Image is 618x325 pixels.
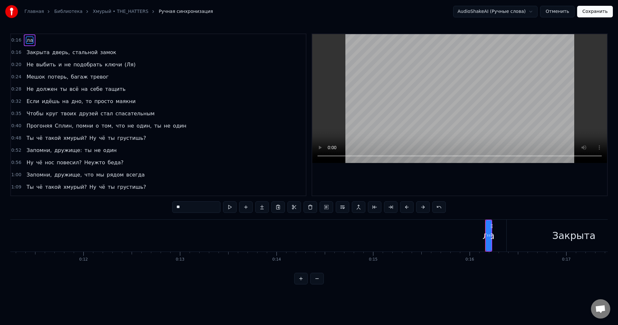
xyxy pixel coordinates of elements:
span: должен [35,85,58,93]
span: грустишь? [117,134,147,142]
span: 0:56 [11,159,21,166]
span: круг [45,110,59,117]
span: дружище, [54,171,83,178]
span: 0:16 [11,37,21,43]
span: замок [99,49,117,56]
span: идёшь [41,98,60,105]
span: Запомни, [26,171,52,178]
span: 0:28 [11,86,21,92]
span: чё [98,183,106,191]
span: о [95,122,99,129]
span: и [58,61,62,68]
span: 0:16 [11,49,21,56]
span: на [61,98,69,105]
span: 0:24 [11,74,21,80]
span: ключи [104,61,123,68]
span: твоих [60,110,77,117]
span: не [127,122,135,129]
div: ла [482,228,495,243]
span: Ну [26,159,34,166]
span: выбить [35,61,56,68]
span: просто [94,98,114,105]
span: ты [154,122,162,129]
span: 0:40 [11,123,21,129]
span: помни [75,122,94,129]
span: 0:32 [11,98,21,105]
span: 0:52 [11,147,21,154]
span: не [94,147,101,154]
span: хмурый? [63,183,88,191]
span: Сплин, [54,122,74,129]
span: один [172,122,187,129]
span: 1:00 [11,172,21,178]
span: один [103,147,117,154]
span: мы [96,171,105,178]
span: Ты [26,134,34,142]
span: Не [26,61,34,68]
span: чё [36,183,43,191]
span: такой [44,183,61,191]
span: чё [35,159,43,166]
button: Сохранить [577,6,613,17]
span: Ну [89,183,97,191]
span: всегда [126,171,145,178]
div: 0:17 [562,257,571,262]
span: друзей [78,110,98,117]
span: себе [89,85,103,93]
span: Мешок [26,73,46,81]
span: маякни [115,98,136,105]
span: (Ля) [124,61,136,68]
span: том, [101,122,114,129]
span: не [64,61,71,68]
span: Ну [89,134,97,142]
span: грустишь? [117,183,147,191]
span: то [85,98,92,105]
span: не [163,122,171,129]
span: 0:35 [11,110,21,117]
div: 0:16 [465,257,474,262]
span: Чтобы [26,110,44,117]
span: багаж [70,73,88,81]
div: 0:13 [176,257,184,262]
div: Открытый чат [591,299,610,319]
span: 1:09 [11,184,21,190]
span: Неужто [84,159,106,166]
span: что [115,122,126,129]
a: Хмурый • THE_HATTERS [93,8,148,15]
button: Отменить [540,6,575,17]
span: стальной [72,49,98,56]
a: Библиотека [54,8,82,15]
span: хмурый? [63,134,88,142]
span: Запомни, [26,147,52,154]
span: рядом [106,171,125,178]
span: Прогоняя [26,122,53,129]
span: Если [26,98,40,105]
span: ты [107,183,116,191]
span: что [84,171,94,178]
span: 0:20 [11,62,21,68]
a: Главная [24,8,44,15]
span: на [80,85,88,93]
div: 0:15 [369,257,378,262]
nav: breadcrumb [24,8,213,15]
span: ты [84,147,92,154]
span: ла [26,36,33,44]
span: чё [36,134,43,142]
span: Закрыта [26,49,50,56]
span: чё [98,134,106,142]
span: дружище: [54,147,83,154]
span: Ручная синхронизация [159,8,213,15]
img: youka [5,5,18,18]
span: нос [44,159,55,166]
span: Не [26,85,34,93]
span: тащить [105,85,126,93]
span: повесил? [56,159,82,166]
span: спасательным [115,110,155,117]
div: 0:12 [79,257,88,262]
span: потерь, [47,73,69,81]
span: беда? [107,159,124,166]
span: всё [69,85,79,93]
span: ты [107,134,116,142]
span: дно, [71,98,84,105]
span: дверь, [51,49,70,56]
